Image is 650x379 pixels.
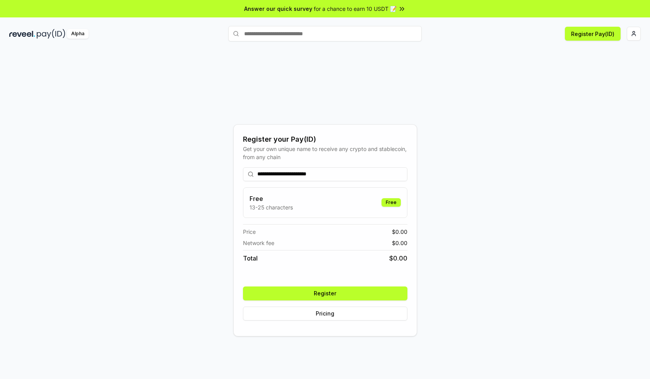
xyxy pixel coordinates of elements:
span: $ 0.00 [392,239,407,247]
span: Answer our quick survey [244,5,312,13]
span: Total [243,254,258,263]
div: Get your own unique name to receive any crypto and stablecoin, from any chain [243,145,407,161]
div: Register your Pay(ID) [243,134,407,145]
button: Pricing [243,307,407,321]
p: 13-25 characters [250,203,293,211]
div: Free [381,198,401,207]
span: Network fee [243,239,274,247]
h3: Free [250,194,293,203]
img: pay_id [37,29,65,39]
button: Register [243,286,407,300]
span: for a chance to earn 10 USDT 📝 [314,5,397,13]
span: $ 0.00 [389,254,407,263]
span: Price [243,228,256,236]
button: Register Pay(ID) [565,27,621,41]
img: reveel_dark [9,29,35,39]
div: Alpha [67,29,89,39]
span: $ 0.00 [392,228,407,236]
